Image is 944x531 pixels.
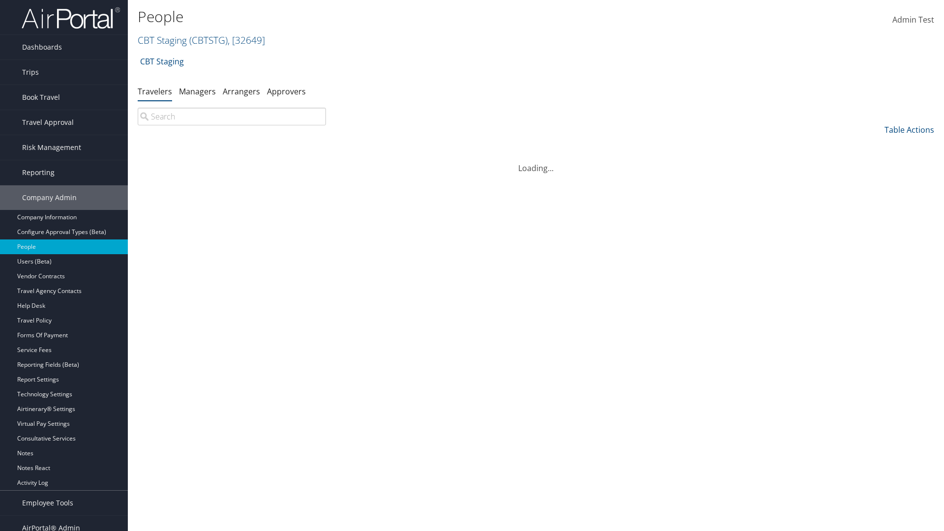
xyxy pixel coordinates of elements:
span: , [ 32649 ] [228,33,265,47]
span: Trips [22,60,39,85]
a: Table Actions [885,124,934,135]
input: Search [138,108,326,125]
a: Admin Test [892,5,934,35]
a: Approvers [267,86,306,97]
span: Employee Tools [22,491,73,515]
a: Travelers [138,86,172,97]
div: Loading... [138,150,934,174]
span: Admin Test [892,14,934,25]
a: CBT Staging [138,33,265,47]
img: airportal-logo.png [22,6,120,29]
span: Risk Management [22,135,81,160]
a: CBT Staging [140,52,184,71]
span: Reporting [22,160,55,185]
span: Travel Approval [22,110,74,135]
span: ( CBTSTG ) [189,33,228,47]
span: Book Travel [22,85,60,110]
span: Dashboards [22,35,62,59]
span: Company Admin [22,185,77,210]
h1: People [138,6,669,27]
a: Arrangers [223,86,260,97]
a: Managers [179,86,216,97]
